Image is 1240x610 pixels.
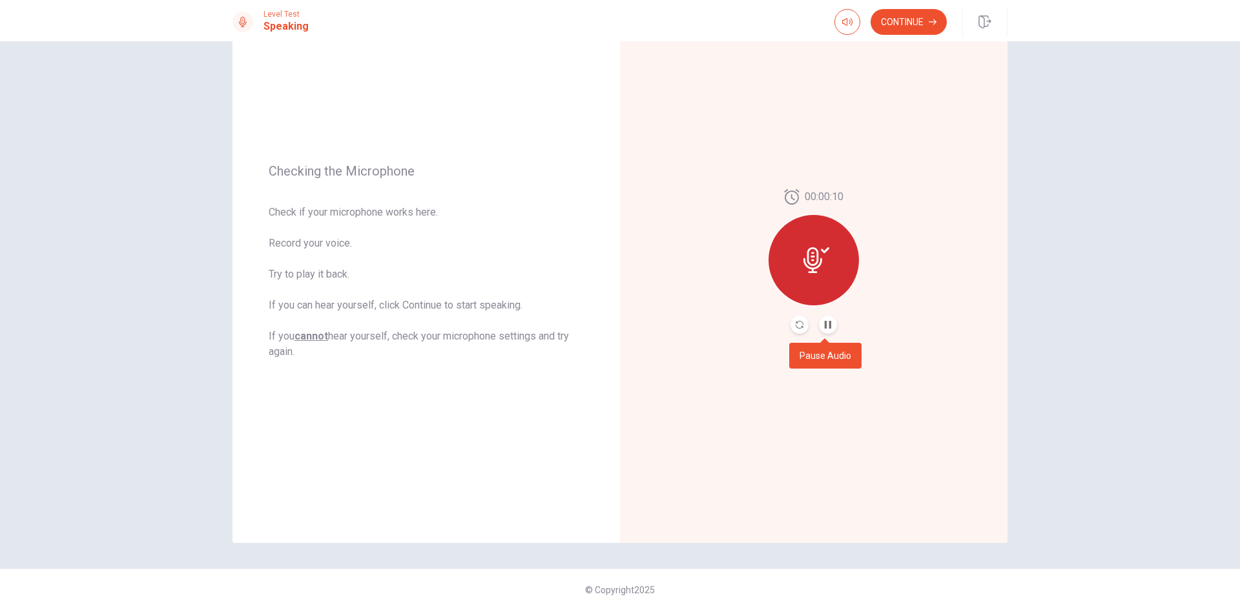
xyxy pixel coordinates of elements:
span: Check if your microphone works here. Record your voice. Try to play it back. If you can hear your... [269,205,584,360]
span: Checking the Microphone [269,163,584,179]
span: Level Test [263,10,309,19]
button: Record Again [790,316,809,334]
h1: Speaking [263,19,309,34]
span: © Copyright 2025 [585,585,655,595]
div: Pause Audio [789,343,862,369]
span: 00:00:10 [805,189,843,205]
button: Continue [871,9,947,35]
button: Pause Audio [819,316,837,334]
u: cannot [294,330,328,342]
